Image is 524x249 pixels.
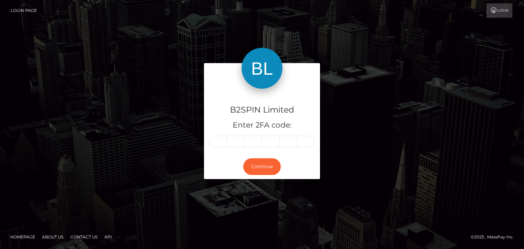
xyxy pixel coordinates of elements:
[11,3,37,18] a: Login Page
[486,3,512,18] a: Login
[39,232,66,242] a: About Us
[209,104,315,116] h4: B2SPIN Limited
[102,232,115,242] a: API
[8,232,38,242] a: Homepage
[68,232,100,242] a: Contact Us
[471,233,519,241] div: © 2025 , MassPay Inc.
[243,158,281,175] button: Continue
[209,120,315,131] h5: Enter 2FA code:
[242,48,282,89] img: B2SPIN Limited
